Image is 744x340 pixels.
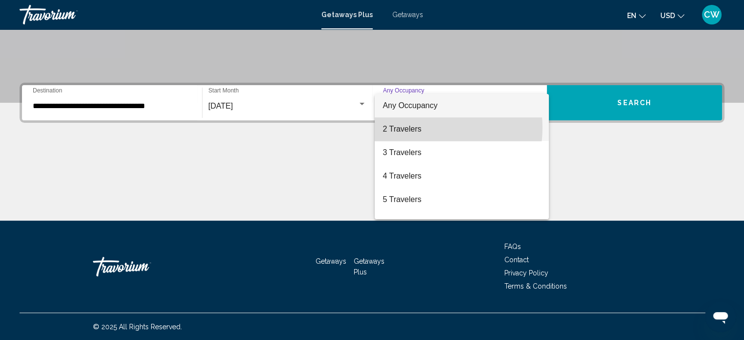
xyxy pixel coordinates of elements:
span: 2 Travelers [383,117,541,141]
span: 4 Travelers [383,164,541,188]
span: 3 Travelers [383,141,541,164]
span: Any Occupancy [383,101,437,110]
span: 6 Travelers [383,211,541,235]
span: 5 Travelers [383,188,541,211]
iframe: Button to launch messaging window [705,301,736,332]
